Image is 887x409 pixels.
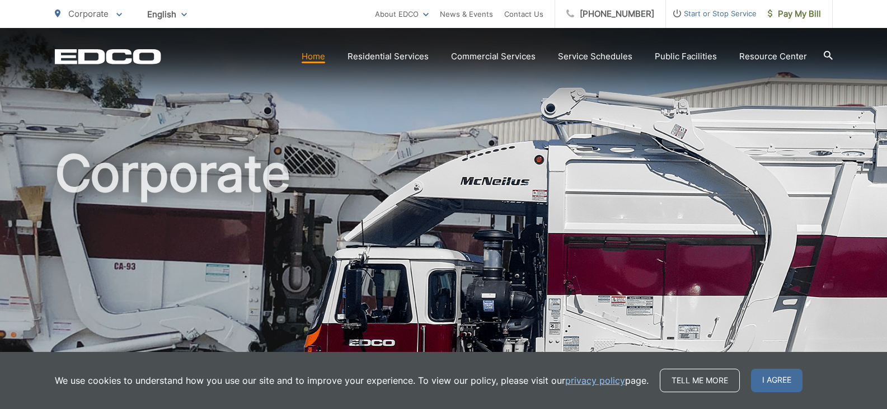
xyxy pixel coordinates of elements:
[375,7,429,21] a: About EDCO
[751,369,802,392] span: I agree
[451,50,536,63] a: Commercial Services
[655,50,717,63] a: Public Facilities
[68,8,109,19] span: Corporate
[660,369,740,392] a: Tell me more
[55,374,649,387] p: We use cookies to understand how you use our site and to improve your experience. To view our pol...
[55,49,161,64] a: EDCD logo. Return to the homepage.
[139,4,195,24] span: English
[739,50,807,63] a: Resource Center
[504,7,543,21] a: Contact Us
[440,7,493,21] a: News & Events
[348,50,429,63] a: Residential Services
[565,374,625,387] a: privacy policy
[558,50,632,63] a: Service Schedules
[768,7,821,21] span: Pay My Bill
[302,50,325,63] a: Home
